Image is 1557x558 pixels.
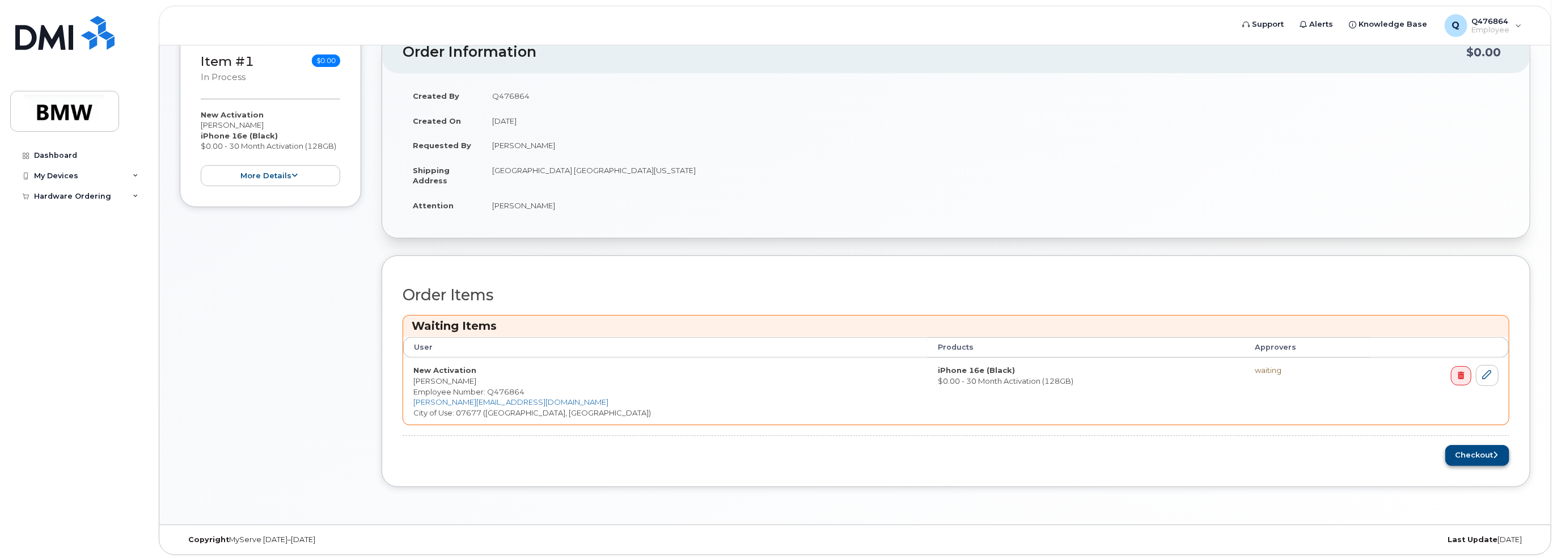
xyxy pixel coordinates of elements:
[1235,13,1292,36] a: Support
[403,337,928,358] th: User
[1448,535,1497,544] strong: Last Update
[312,54,340,67] span: $0.00
[928,358,1245,425] td: $0.00 - 30 Month Activation (128GB)
[482,83,1509,108] td: Q476864
[1445,445,1509,466] button: Checkout
[180,535,630,544] div: MyServe [DATE]–[DATE]
[413,201,454,210] strong: Attention
[413,91,459,100] strong: Created By
[413,387,524,396] span: Employee Number: Q476864
[1342,13,1436,36] a: Knowledge Base
[482,133,1509,158] td: [PERSON_NAME]
[1508,509,1548,549] iframe: Messenger Launcher
[413,166,450,186] strong: Shipping Address
[482,193,1509,218] td: [PERSON_NAME]
[1255,365,1361,376] div: waiting
[1437,14,1530,37] div: Q476864
[413,141,471,150] strong: Requested By
[201,165,340,186] button: more details
[201,72,246,82] small: in process
[938,366,1015,375] strong: iPhone 16e (Black)
[1245,337,1371,358] th: Approvers
[201,110,340,186] div: [PERSON_NAME] $0.00 - 30 Month Activation (128GB)
[201,110,264,119] strong: New Activation
[412,318,1500,334] h3: Waiting Items
[413,116,461,125] strong: Created On
[1359,19,1428,30] span: Knowledge Base
[188,535,229,544] strong: Copyright
[928,337,1245,358] th: Products
[1452,19,1460,32] span: Q
[482,108,1509,133] td: [DATE]
[201,53,254,69] a: Item #1
[1310,19,1334,30] span: Alerts
[403,358,928,425] td: [PERSON_NAME] City of Use: 07677 ([GEOGRAPHIC_DATA], [GEOGRAPHIC_DATA])
[1472,26,1510,35] span: Employee
[403,287,1509,304] h2: Order Items
[201,131,278,140] strong: iPhone 16e (Black)
[1080,535,1530,544] div: [DATE]
[413,397,608,406] a: [PERSON_NAME][EMAIL_ADDRESS][DOMAIN_NAME]
[413,366,476,375] strong: New Activation
[1253,19,1284,30] span: Support
[403,44,1466,60] h2: Order Information
[1472,16,1510,26] span: Q476864
[1466,41,1501,63] div: $0.00
[1292,13,1342,36] a: Alerts
[482,158,1509,193] td: [GEOGRAPHIC_DATA] [GEOGRAPHIC_DATA][US_STATE]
